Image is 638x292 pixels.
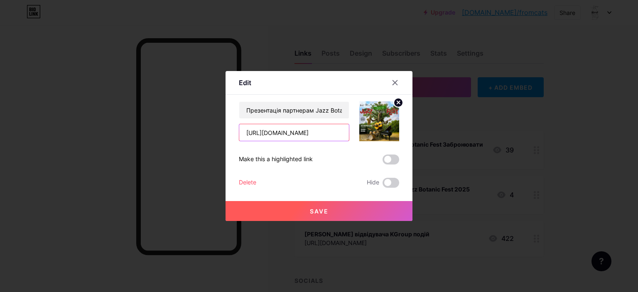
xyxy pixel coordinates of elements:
[239,124,349,141] input: URL
[310,208,329,215] span: Save
[239,155,313,164] div: Make this a highlighted link
[359,101,399,141] img: link_thumbnail
[367,178,379,188] span: Hide
[226,201,412,221] button: Save
[239,178,256,188] div: Delete
[239,102,349,118] input: Title
[239,78,251,88] div: Edit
